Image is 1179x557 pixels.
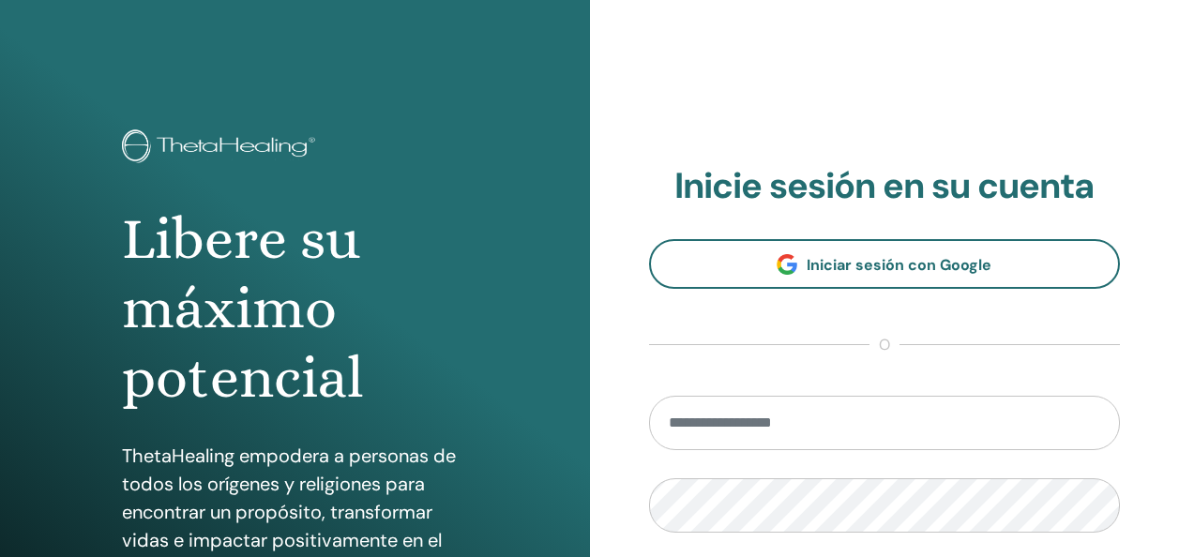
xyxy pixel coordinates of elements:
span: Iniciar sesión con Google [807,255,991,275]
h1: Libere su máximo potencial [122,204,468,414]
a: Iniciar sesión con Google [649,239,1121,289]
span: o [869,334,899,356]
h2: Inicie sesión en su cuenta [649,165,1121,208]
